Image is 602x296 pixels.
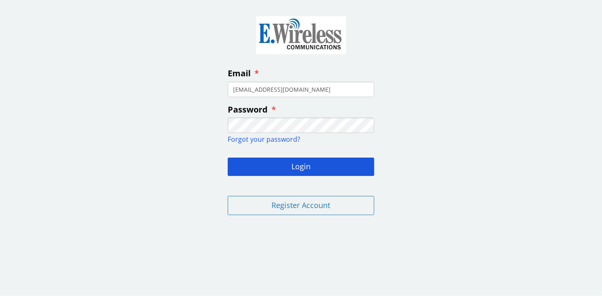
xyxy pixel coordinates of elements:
a: Forgot your password? [228,135,300,144]
input: enter your email address [228,82,374,97]
span: Email [228,68,251,79]
button: Register Account [228,196,374,215]
button: Login [228,158,374,176]
span: Password [228,104,268,115]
